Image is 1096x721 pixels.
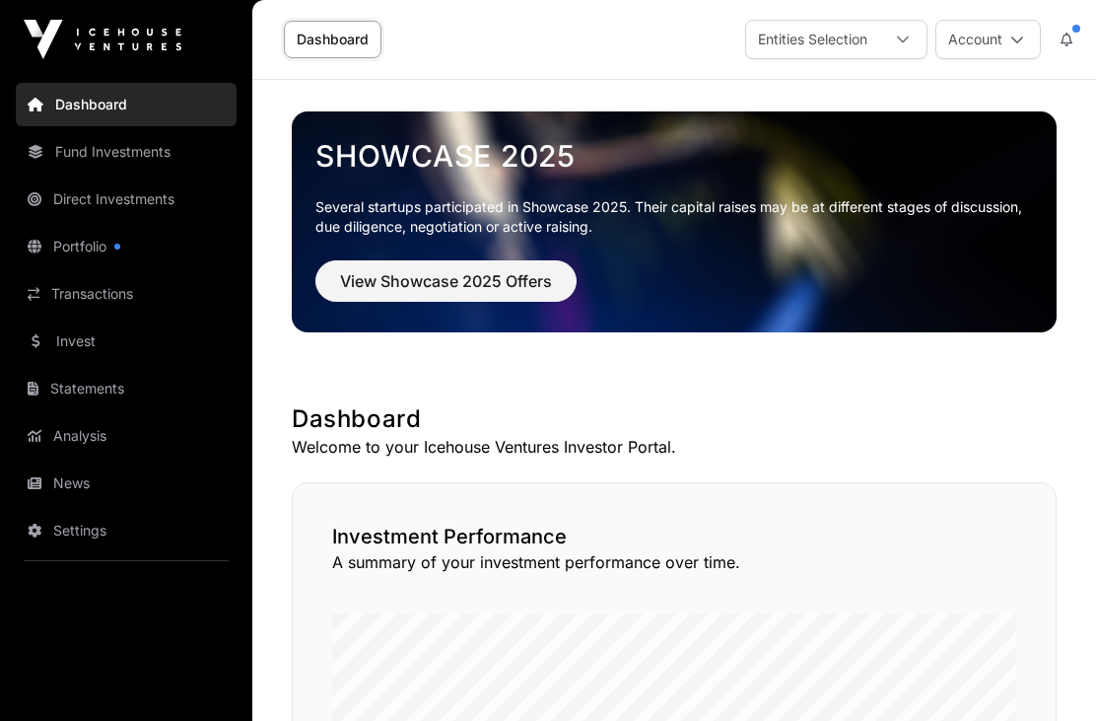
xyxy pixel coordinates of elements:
a: Statements [16,367,237,410]
p: Several startups participated in Showcase 2025. Their capital raises may be at different stages o... [315,197,1033,237]
h1: Dashboard [292,403,1057,435]
a: Invest [16,320,237,363]
button: View Showcase 2025 Offers [315,260,577,302]
a: Settings [16,509,237,552]
p: Welcome to your Icehouse Ventures Investor Portal. [292,435,1057,459]
p: A summary of your investment performance over time. [332,550,1016,574]
h2: Investment Performance [332,523,1016,550]
a: Dashboard [16,83,237,126]
a: Fund Investments [16,130,237,174]
a: View Showcase 2025 Offers [315,280,577,300]
a: Dashboard [284,21,381,58]
a: News [16,462,237,505]
span: View Showcase 2025 Offers [340,269,552,293]
a: Showcase 2025 [315,138,1033,174]
div: Entities Selection [746,21,879,58]
iframe: Chat Widget [997,626,1096,721]
a: Analysis [16,414,237,458]
a: Direct Investments [16,178,237,221]
a: Transactions [16,272,237,316]
button: Account [935,20,1041,59]
img: Showcase 2025 [292,111,1057,332]
a: Portfolio [16,225,237,268]
img: Icehouse Ventures Logo [24,20,181,59]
